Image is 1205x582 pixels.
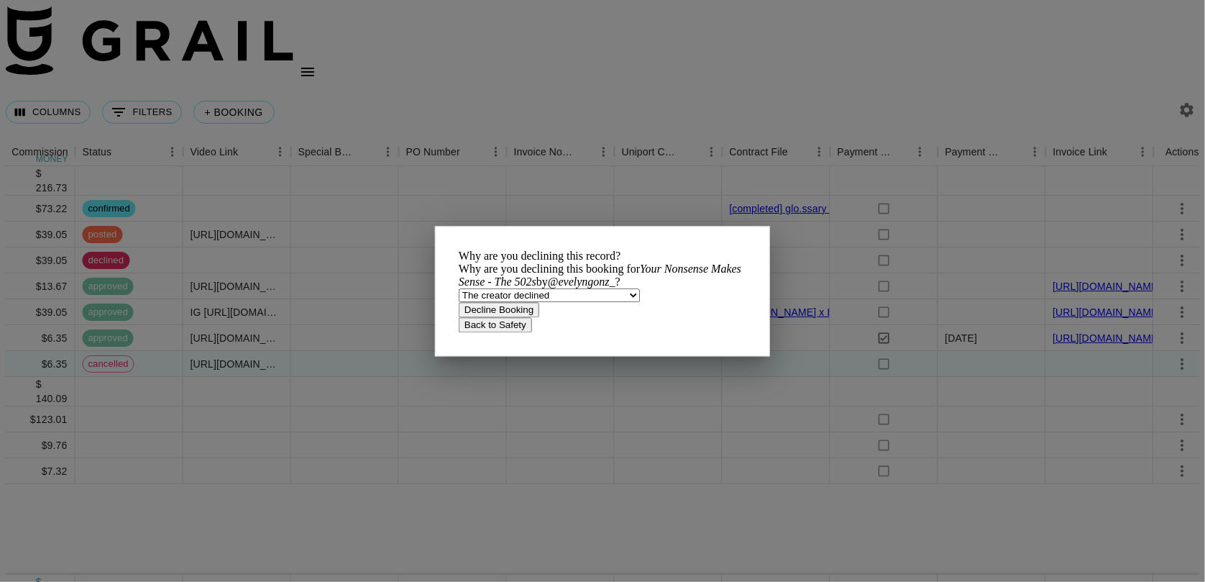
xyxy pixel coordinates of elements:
[459,317,532,332] button: Back to Safety
[459,263,746,288] div: Why are you declining this booking for by ?
[459,263,741,288] em: Your Nonsense Makes Sense - The 502s
[459,302,539,317] button: Decline Booking
[459,250,746,263] div: Why are you declining this record?
[548,276,615,288] em: @ evelyngonz_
